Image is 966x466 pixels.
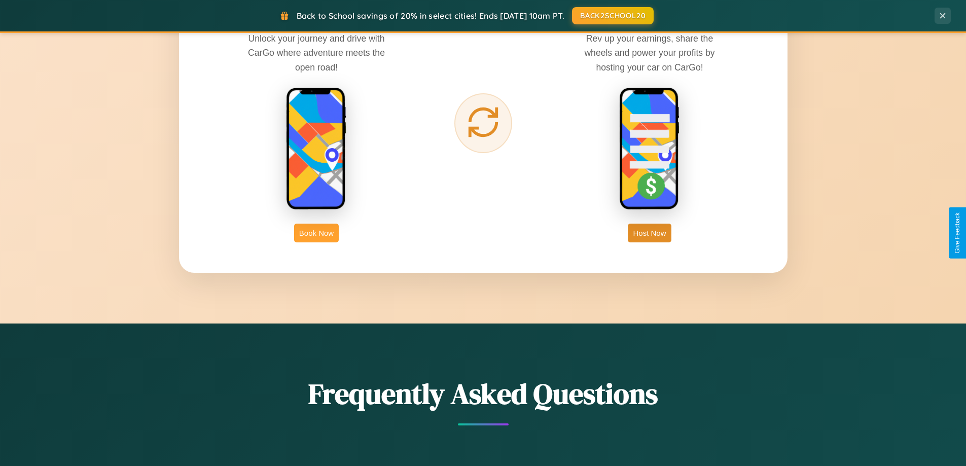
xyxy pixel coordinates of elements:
[297,11,564,21] span: Back to School savings of 20% in select cities! Ends [DATE] 10am PT.
[954,212,961,254] div: Give Feedback
[572,7,654,24] button: BACK2SCHOOL20
[294,224,339,242] button: Book Now
[628,224,671,242] button: Host Now
[619,87,680,211] img: host phone
[179,374,788,413] h2: Frequently Asked Questions
[240,31,392,74] p: Unlock your journey and drive with CarGo where adventure meets the open road!
[574,31,726,74] p: Rev up your earnings, share the wheels and power your profits by hosting your car on CarGo!
[286,87,347,211] img: rent phone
